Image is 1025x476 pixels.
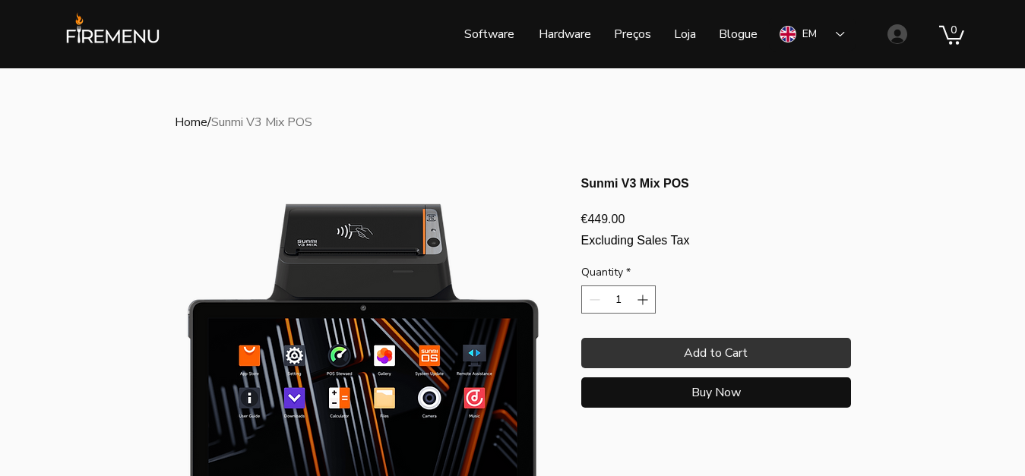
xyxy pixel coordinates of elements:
a: Home [175,114,207,131]
text: 0 [951,23,957,36]
button: Increment [634,286,653,313]
button: Buy Now [581,377,851,408]
legend: Quantity [581,265,631,286]
p: Blogue [711,15,765,53]
h1: Sunmi V3 Mix POS [581,176,851,191]
p: Hardware [531,15,599,53]
a: Blogue [707,15,769,53]
a: Cart with 0 items [939,24,964,45]
span: Add to Cart [684,344,748,362]
div: EM [802,27,817,42]
nav: Site [340,15,769,53]
button: Add to Cart [581,338,851,368]
p: Preços [606,15,659,53]
p: Loja [666,15,704,53]
span: Excluding Sales Tax [581,234,690,247]
a: Sunmi V3 Mix POS [211,114,312,131]
a: Hardware [525,15,603,53]
p: Software [457,15,522,53]
img: Inglês [780,26,796,43]
span: €449.00 [581,213,625,225]
a: Software [453,15,525,53]
button: Decrement [584,286,603,313]
iframe: Wix Chat [954,405,1025,476]
div: Language Selector: English [769,17,856,52]
input: Quantity [603,286,634,313]
div: / [175,114,839,131]
a: Preços [603,15,662,53]
a: Loja [662,15,707,53]
span: Buy Now [691,385,741,400]
img: Logótipo do FireMenu [61,11,165,55]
